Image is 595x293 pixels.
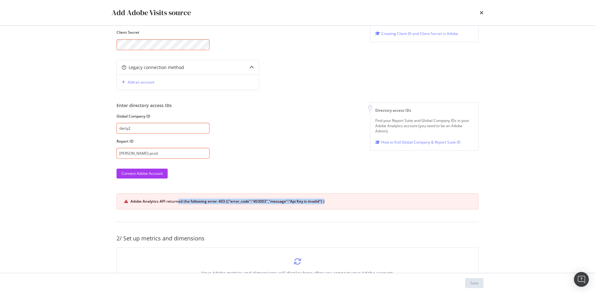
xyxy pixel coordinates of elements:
[10,16,15,21] img: website_grey.svg
[117,169,168,179] button: Connect Adobe Account
[78,37,94,41] div: Mots-clés
[574,272,589,287] div: Open Intercom Messenger
[117,139,209,144] label: Report ID
[128,80,154,85] div: Add an account
[117,193,478,209] div: danger banner
[26,36,31,41] img: tab_domain_overview_orange.svg
[119,77,154,87] button: Add an account
[375,118,473,134] div: Find your Report Suite and Global Company IDs in your Adobe Analytics account (you need to be an ...
[129,64,184,71] div: Legacy connection method
[117,102,209,109] div: Enter directory access IDs
[375,108,473,113] div: Directory access IDs
[117,114,209,119] label: Global Company ID
[130,199,471,204] div: Adobe Analytics API returned the following error: 403 ({"error_code":"403003","message":"Api Key ...
[480,7,483,18] div: times
[117,30,209,35] label: Client Secret
[117,235,478,243] div: 2/ Set up metrics and dimensions
[10,10,15,15] img: logo_orange.svg
[470,280,478,286] div: Save
[33,37,48,41] div: Domaine
[71,36,76,41] img: tab_keywords_by_traffic_grey.svg
[112,7,191,18] div: Add Adobe Visits source
[201,270,394,276] div: Your Adobe metrics and dimensions will display here after you connect your Adobe account.
[375,139,461,145] a: How to find Global Company & Report Suite ID
[121,171,163,176] div: Connect Adobe Account
[16,16,70,21] div: Domaine: [DOMAIN_NAME]
[375,30,458,37] a: Creating Client ID and Client Secret in Adobe
[465,278,483,288] button: Save
[17,10,30,15] div: v 4.0.25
